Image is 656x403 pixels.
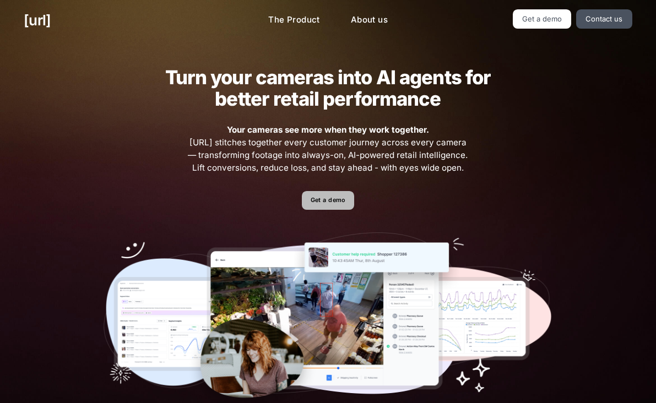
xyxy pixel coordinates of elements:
a: The Product [259,9,329,31]
h2: Turn your cameras into AI agents for better retail performance [148,67,508,110]
span: [URL] stitches together every customer journey across every camera — transforming footage into al... [187,124,470,174]
strong: Your cameras see more when they work together. [227,124,429,135]
a: [URL] [24,9,51,31]
a: About us [342,9,397,31]
a: Get a demo [513,9,572,29]
a: Get a demo [302,191,354,210]
a: Contact us [576,9,632,29]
